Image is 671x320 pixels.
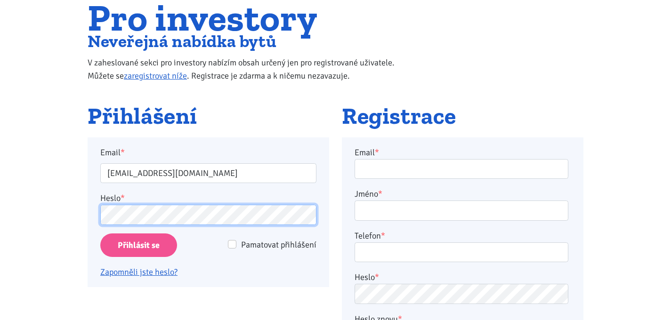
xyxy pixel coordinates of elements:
a: zaregistrovat níže [124,71,187,81]
p: V zaheslované sekci pro investory nabízím obsah určený jen pro registrované uživatele. Můžete se ... [88,56,414,82]
label: Jméno [355,187,382,200]
h2: Registrace [342,104,583,129]
label: Email [94,146,323,159]
label: Telefon [355,229,385,242]
a: Zapomněli jste heslo? [100,267,178,277]
label: Email [355,146,379,159]
h1: Pro investory [88,2,414,33]
abbr: required [381,231,385,241]
label: Heslo [100,192,125,205]
h2: Přihlášení [88,104,329,129]
abbr: required [375,147,379,158]
abbr: required [378,189,382,199]
label: Heslo [355,271,379,284]
input: Přihlásit se [100,233,177,257]
abbr: required [375,272,379,282]
span: Pamatovat přihlášení [241,240,316,250]
h2: Neveřejná nabídka bytů [88,33,414,49]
